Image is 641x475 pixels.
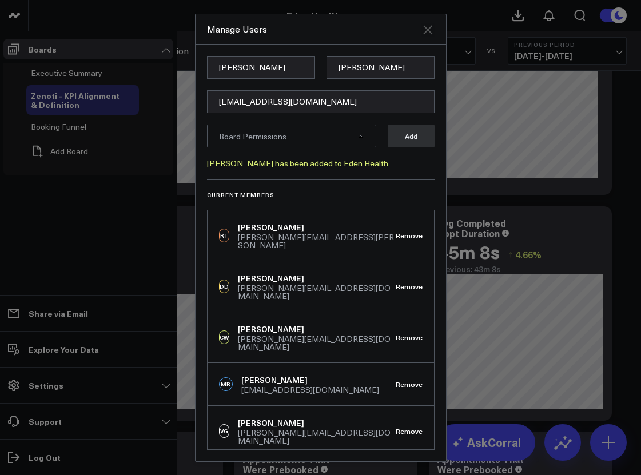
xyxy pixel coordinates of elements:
[219,330,230,344] div: CW
[219,131,286,142] span: Board Permissions
[238,284,395,300] div: [PERSON_NAME][EMAIL_ADDRESS][DOMAIN_NAME]
[207,159,435,168] div: [PERSON_NAME] has been added to Eden Health
[219,229,230,242] div: RT
[396,380,423,388] button: Remove
[238,429,395,445] div: [PERSON_NAME][EMAIL_ADDRESS][DOMAIN_NAME]
[396,333,423,341] button: Remove
[241,374,379,386] div: [PERSON_NAME]
[238,233,395,249] div: [PERSON_NAME][EMAIL_ADDRESS][PERSON_NAME]
[238,417,395,429] div: [PERSON_NAME]
[241,386,379,394] div: [EMAIL_ADDRESS][DOMAIN_NAME]
[207,23,421,35] div: Manage Users
[396,282,423,290] button: Remove
[238,273,395,284] div: [PERSON_NAME]
[207,90,435,113] input: Type email
[238,222,395,233] div: [PERSON_NAME]
[388,125,435,147] button: Add
[219,280,230,293] div: DD
[219,377,233,391] div: MB
[396,427,423,435] button: Remove
[238,335,395,351] div: [PERSON_NAME][EMAIL_ADDRESS][DOMAIN_NAME]
[207,56,315,79] input: First name
[238,324,395,335] div: [PERSON_NAME]
[396,231,423,240] button: Remove
[327,56,435,79] input: Last name
[421,23,435,37] button: Close
[207,191,435,198] h3: Current Members
[219,424,230,438] div: VG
